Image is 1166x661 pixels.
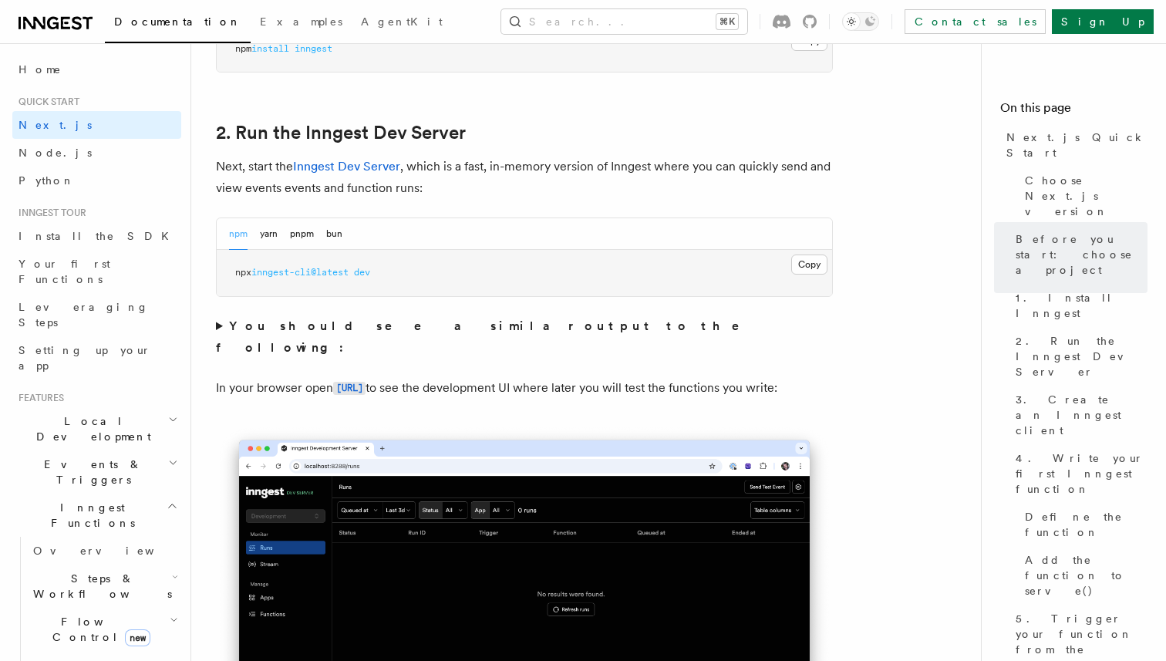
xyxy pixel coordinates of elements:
[260,15,342,28] span: Examples
[1025,552,1147,599] span: Add the function to serve()
[1009,327,1147,386] a: 2. Run the Inngest Dev Server
[1009,225,1147,284] a: Before you start: choose a project
[27,537,181,565] a: Overview
[125,629,150,646] span: new
[12,336,181,379] a: Setting up your app
[1009,444,1147,503] a: 4. Write your first Inngest function
[361,15,443,28] span: AgentKit
[326,218,342,250] button: bun
[842,12,879,31] button: Toggle dark mode
[27,614,170,645] span: Flow Control
[251,267,349,278] span: inngest-cli@latest
[1016,450,1147,497] span: 4. Write your first Inngest function
[12,494,181,537] button: Inngest Functions
[105,5,251,43] a: Documentation
[1019,167,1147,225] a: Choose Next.js version
[12,111,181,139] a: Next.js
[12,407,181,450] button: Local Development
[12,392,64,404] span: Features
[1025,509,1147,540] span: Define the function
[1016,392,1147,438] span: 3. Create an Inngest client
[33,545,192,557] span: Overview
[1019,546,1147,605] a: Add the function to serve()
[235,267,251,278] span: npx
[12,250,181,293] a: Your first Functions
[12,413,168,444] span: Local Development
[260,218,278,250] button: yarn
[12,457,168,487] span: Events & Triggers
[19,230,178,242] span: Install the SDK
[216,156,833,199] p: Next, start the , which is a fast, in-memory version of Inngest where you can quickly send and vi...
[235,43,251,54] span: npm
[333,382,366,395] code: [URL]
[27,608,181,651] button: Flow Controlnew
[1006,130,1147,160] span: Next.js Quick Start
[352,5,452,42] a: AgentKit
[12,96,79,108] span: Quick start
[19,174,75,187] span: Python
[12,500,167,531] span: Inngest Functions
[1019,503,1147,546] a: Define the function
[354,267,370,278] span: dev
[19,119,92,131] span: Next.js
[114,15,241,28] span: Documentation
[1052,9,1154,34] a: Sign Up
[12,222,181,250] a: Install the SDK
[19,301,149,329] span: Leveraging Steps
[1009,386,1147,444] a: 3. Create an Inngest client
[501,9,747,34] button: Search...⌘K
[1000,123,1147,167] a: Next.js Quick Start
[12,56,181,83] a: Home
[293,159,400,174] a: Inngest Dev Server
[290,218,314,250] button: pnpm
[19,258,110,285] span: Your first Functions
[716,14,738,29] kbd: ⌘K
[333,380,366,395] a: [URL]
[1016,231,1147,278] span: Before you start: choose a project
[12,167,181,194] a: Python
[229,218,248,250] button: npm
[12,207,86,219] span: Inngest tour
[1025,173,1147,219] span: Choose Next.js version
[216,377,833,400] p: In your browser open to see the development UI where later you will test the functions you write:
[251,5,352,42] a: Examples
[12,139,181,167] a: Node.js
[216,319,761,355] strong: You should see a similar output to the following:
[1016,290,1147,321] span: 1. Install Inngest
[251,43,289,54] span: install
[216,122,466,143] a: 2. Run the Inngest Dev Server
[12,293,181,336] a: Leveraging Steps
[19,62,62,77] span: Home
[19,147,92,159] span: Node.js
[12,450,181,494] button: Events & Triggers
[27,565,181,608] button: Steps & Workflows
[791,255,827,275] button: Copy
[216,315,833,359] summary: You should see a similar output to the following:
[1016,333,1147,379] span: 2. Run the Inngest Dev Server
[295,43,332,54] span: inngest
[905,9,1046,34] a: Contact sales
[19,344,151,372] span: Setting up your app
[1009,284,1147,327] a: 1. Install Inngest
[1000,99,1147,123] h4: On this page
[27,571,172,602] span: Steps & Workflows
